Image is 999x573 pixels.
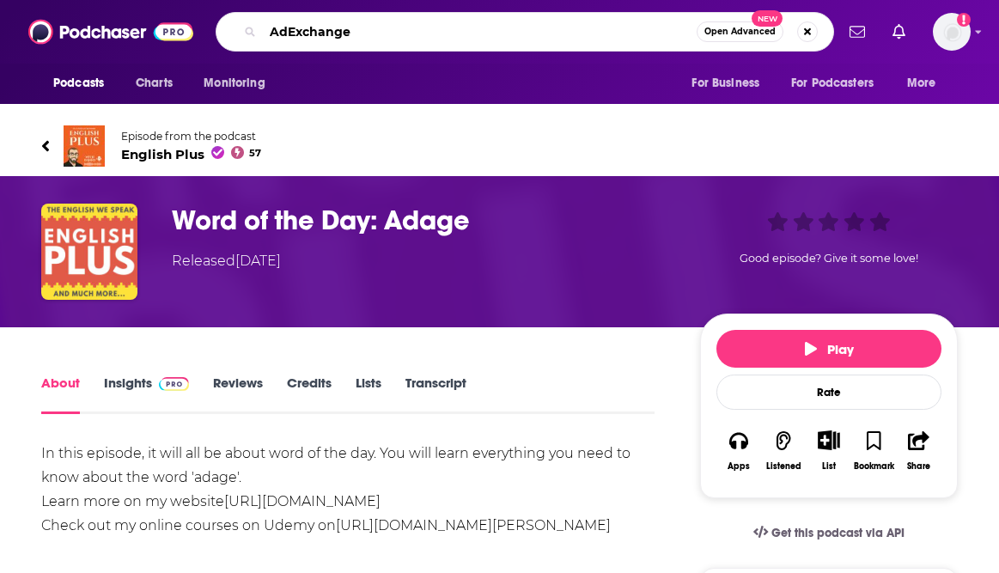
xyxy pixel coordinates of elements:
span: Get this podcast via API [771,526,905,540]
div: In this episode, it will all be about word of the day. You will learn everything you need to know... [41,442,655,538]
button: Share [897,419,941,482]
a: [URL][DOMAIN_NAME][PERSON_NAME] [336,517,611,533]
button: open menu [192,67,287,100]
img: Podchaser Pro [159,377,189,391]
a: Show notifications dropdown [843,17,872,46]
button: open menu [895,67,958,100]
span: Good episode? Give it some love! [740,252,918,265]
div: Show More ButtonList [807,419,851,482]
button: Play [716,330,941,368]
span: Episode from the podcast [121,130,261,143]
a: About [41,375,80,414]
span: 57 [249,149,261,157]
button: open menu [679,67,781,100]
a: Credits [287,375,332,414]
a: Transcript [405,375,466,414]
img: User Profile [933,13,971,51]
span: Logged in as systemsteam [933,13,971,51]
a: InsightsPodchaser Pro [104,375,189,414]
svg: Add a profile image [957,13,971,27]
a: Charts [125,67,183,100]
div: Released [DATE] [172,251,281,271]
a: Show notifications dropdown [886,17,912,46]
button: Listened [761,419,806,482]
span: Charts [136,71,173,95]
button: Open AdvancedNew [697,21,783,42]
span: Monitoring [204,71,265,95]
a: Reviews [213,375,263,414]
button: Apps [716,419,761,482]
span: More [907,71,936,95]
input: Search podcasts, credits, & more... [263,18,697,46]
div: Bookmark [854,461,894,472]
div: Rate [716,375,941,410]
span: English Plus [121,146,261,162]
button: Show More Button [811,430,846,449]
span: Podcasts [53,71,104,95]
button: open menu [41,67,126,100]
button: Show profile menu [933,13,971,51]
span: Play [805,341,854,357]
span: Open Advanced [704,27,776,36]
div: Search podcasts, credits, & more... [216,12,834,52]
button: open menu [780,67,898,100]
h1: Word of the Day: Adage [172,204,673,237]
img: Podchaser - Follow, Share and Rate Podcasts [28,15,193,48]
a: [URL][DOMAIN_NAME] [224,493,381,509]
a: Lists [356,375,381,414]
div: Apps [728,461,750,472]
span: New [752,10,783,27]
div: Listened [766,461,801,472]
button: Bookmark [851,419,896,482]
span: For Business [691,71,759,95]
img: Word of the Day: Adage [41,204,137,300]
img: English Plus [64,125,105,167]
a: English PlusEpisode from the podcastEnglish Plus57 [41,125,958,167]
div: List [822,460,836,472]
span: For Podcasters [791,71,874,95]
a: Get this podcast via API [740,512,918,554]
div: Share [907,461,930,472]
